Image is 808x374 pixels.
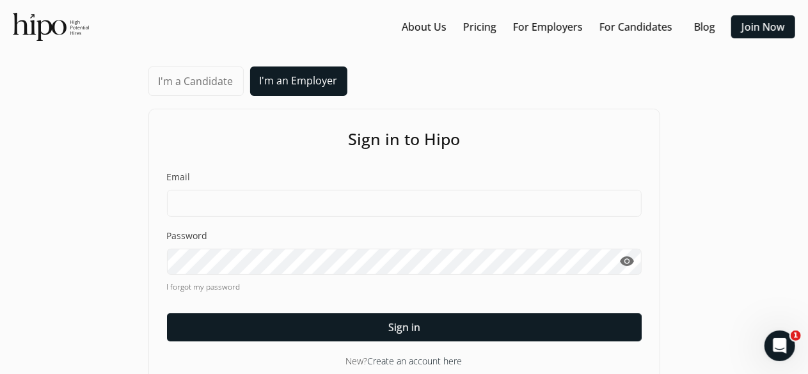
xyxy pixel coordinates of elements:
[594,15,677,38] button: For Candidates
[167,127,642,152] h1: Sign in to Hipo
[458,15,502,38] button: Pricing
[613,248,642,275] button: visibility
[167,230,642,242] label: Password
[397,15,452,38] button: About Us
[388,320,420,335] span: Sign in
[599,19,672,35] a: For Candidates
[513,19,583,35] a: For Employers
[684,15,725,38] button: Blog
[619,254,635,269] span: visibility
[167,313,642,341] button: Sign in
[764,331,795,361] iframe: Intercom live chat
[368,355,463,367] a: Create an account here
[508,15,588,38] button: For Employers
[167,354,642,368] div: New?
[731,15,795,38] button: Join Now
[167,281,642,293] a: I forgot my password
[148,66,244,96] a: I'm a Candidate
[402,19,447,35] a: About Us
[463,19,496,35] a: Pricing
[250,66,347,96] a: I'm an Employer
[791,331,801,341] span: 1
[694,19,715,35] a: Blog
[741,19,785,35] a: Join Now
[167,171,642,183] label: Email
[13,13,89,41] img: official-logo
